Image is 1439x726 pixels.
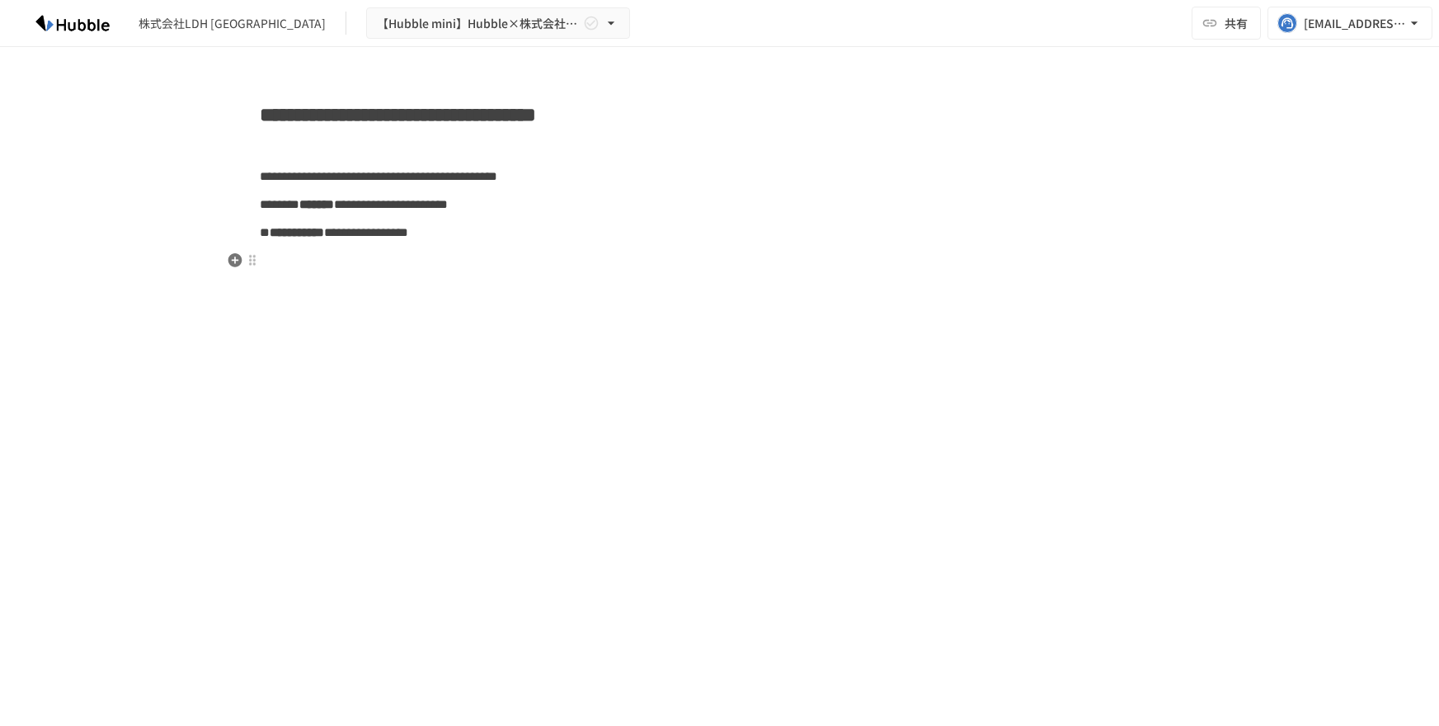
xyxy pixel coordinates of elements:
[1225,14,1248,32] span: 共有
[366,7,630,40] button: 【Hubble mini】Hubble×株式会社LDH JAPAN オンボーディングプロジェクト
[20,10,125,36] img: HzDRNkGCf7KYO4GfwKnzITak6oVsp5RHeZBEM1dQFiQ
[1267,7,1432,40] button: [EMAIL_ADDRESS][DOMAIN_NAME]
[1304,13,1406,34] div: [EMAIL_ADDRESS][DOMAIN_NAME]
[1192,7,1261,40] button: 共有
[377,13,580,34] span: 【Hubble mini】Hubble×株式会社LDH JAPAN オンボーディングプロジェクト
[139,15,326,32] div: 株式会社LDH [GEOGRAPHIC_DATA]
